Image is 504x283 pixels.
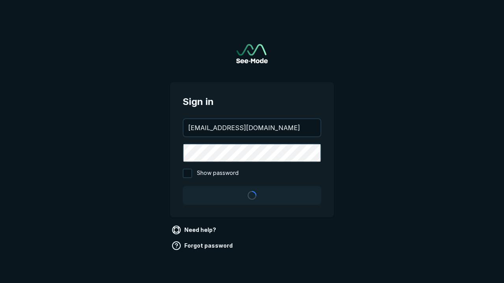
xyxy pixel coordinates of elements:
span: Sign in [183,95,321,109]
a: Go to sign in [236,44,268,63]
span: Show password [197,169,239,178]
a: Forgot password [170,239,236,252]
img: See-Mode Logo [236,44,268,63]
a: Need help? [170,224,219,236]
input: your@email.com [183,119,321,136]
